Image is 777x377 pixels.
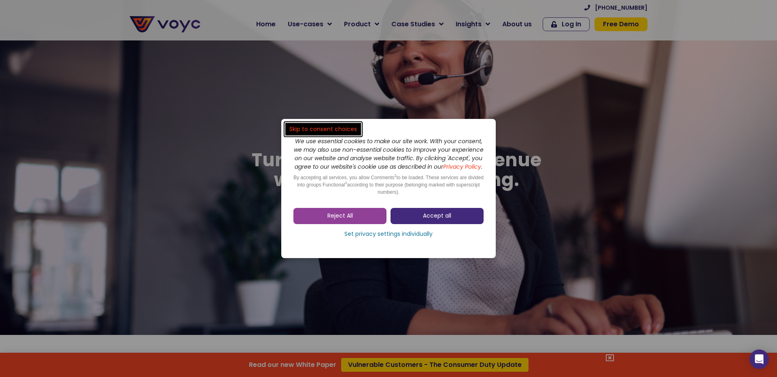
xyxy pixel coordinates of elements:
[293,208,386,224] a: Reject All
[443,163,481,171] a: Privacy Policy
[395,174,397,178] sup: 2
[345,181,347,185] sup: 2
[391,208,484,224] a: Accept all
[423,212,451,220] span: Accept all
[344,230,433,238] span: Set privacy settings individually
[327,212,353,220] span: Reject All
[293,175,484,195] span: By accepting all services, you allow Comments to be loaded. These services are divided into group...
[294,137,484,171] i: We use essential cookies to make our site work. With your consent, we may also use non-essential ...
[293,228,484,240] a: Set privacy settings individually
[285,123,361,136] a: Skip to consent choices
